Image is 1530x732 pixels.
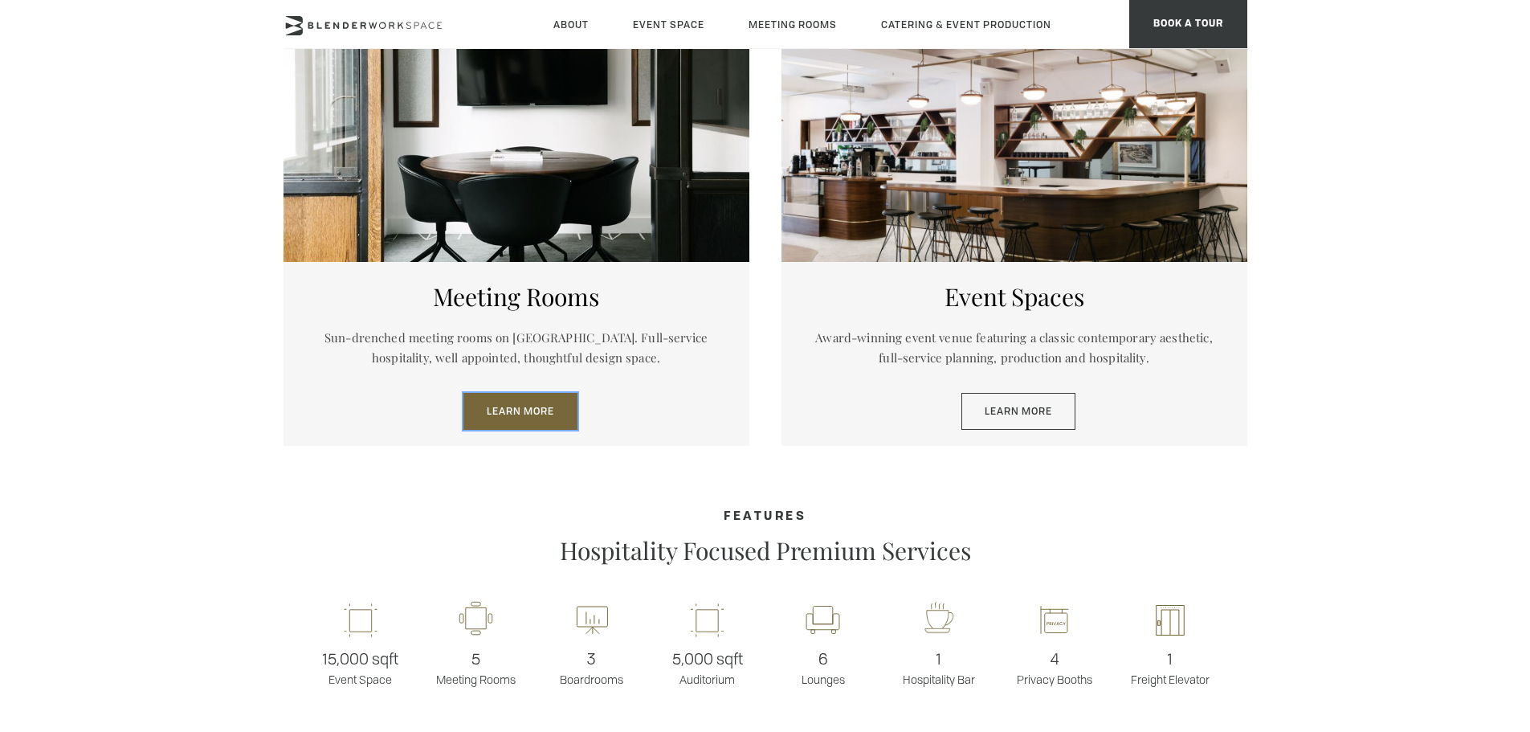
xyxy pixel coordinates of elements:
p: Award-winning event venue featuring a classic contemporary aesthetic, full-service planning, prod... [806,328,1223,369]
a: Learn More [463,393,577,430]
p: Freight Elevator [1112,647,1228,687]
img: workspace-nyc-hospitality-icon-2x.png [919,601,959,640]
h5: Event Spaces [806,282,1223,311]
span: 4 [997,647,1112,672]
a: Learn More [961,393,1075,430]
h5: Meeting Rooms [308,282,725,311]
p: Hospitality Focused Premium Services [484,536,1047,565]
p: Sun-drenched meeting rooms on [GEOGRAPHIC_DATA]. Full-service hospitality, well appointed, though... [308,328,725,369]
h4: Features [284,510,1247,524]
p: Lounges [765,647,881,687]
span: 5 [418,647,534,672]
span: 5,000 sqft [650,647,765,672]
p: Event Space [303,647,418,687]
p: Privacy Booths [997,647,1112,687]
iframe: Chat Widget [1241,526,1530,732]
p: Meeting Rooms [418,647,534,687]
span: 1 [881,647,997,672]
span: 3 [534,647,650,672]
span: 1 [1112,647,1228,672]
p: Hospitality Bar [881,647,997,687]
span: 6 [765,647,881,672]
span: 15,000 sqft [303,647,418,672]
p: Boardrooms [534,647,650,687]
p: Auditorium [650,647,765,687]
